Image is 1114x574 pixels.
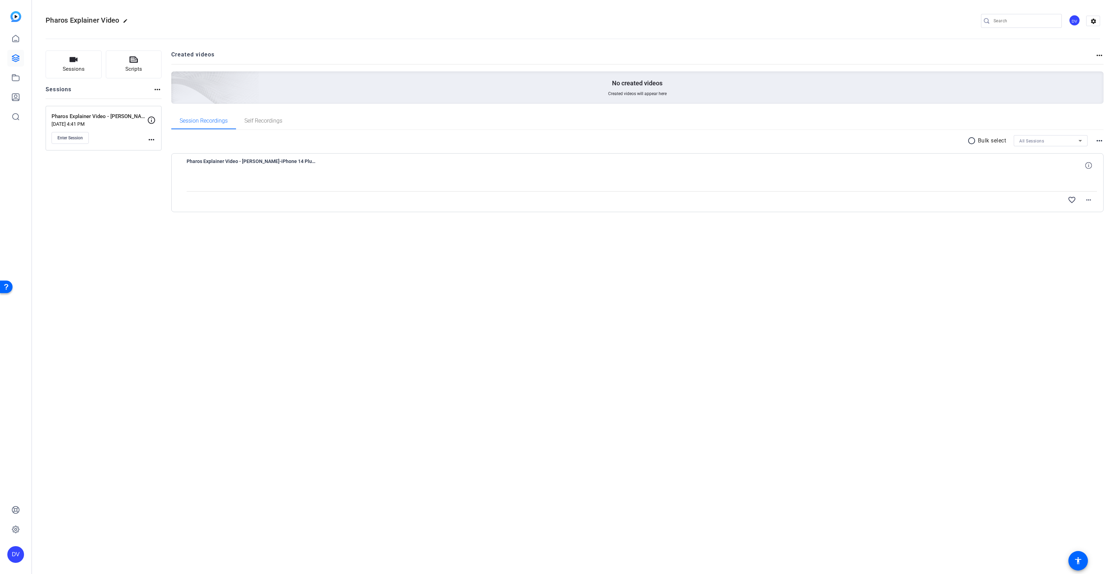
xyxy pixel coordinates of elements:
[612,79,662,87] p: No created videos
[52,132,89,144] button: Enter Session
[608,91,667,96] span: Created videos will appear here
[1068,196,1076,204] mat-icon: favorite_border
[171,51,1096,64] h2: Created videos
[63,65,85,73] span: Sessions
[994,17,1056,25] input: Search
[1095,137,1104,145] mat-icon: more_horiz
[1069,15,1080,26] div: DV
[180,118,228,124] span: Session Recordings
[147,135,156,144] mat-icon: more_horiz
[978,137,1006,145] p: Bulk select
[244,118,282,124] span: Self Recordings
[125,65,142,73] span: Scripts
[1084,196,1093,204] mat-icon: more_horiz
[123,18,131,27] mat-icon: edit
[1095,51,1104,60] mat-icon: more_horiz
[7,546,24,563] div: DV
[1086,16,1100,26] mat-icon: settings
[46,51,102,78] button: Sessions
[187,157,315,174] span: Pharos Explainer Video - [PERSON_NAME]-iPhone 14 Plus-2025-09-09-09-41-44-174-0
[967,137,978,145] mat-icon: radio_button_unchecked
[46,16,119,24] span: Pharos Explainer Video
[52,113,147,121] p: Pharos Explainer Video - [PERSON_NAME]
[1069,15,1081,27] ngx-avatar: DTP Video
[52,121,147,127] p: [DATE] 4:41 PM
[153,85,162,94] mat-icon: more_horiz
[10,11,21,22] img: blue-gradient.svg
[106,51,162,78] button: Scripts
[1074,557,1082,565] mat-icon: accessibility
[46,85,72,99] h2: Sessions
[1019,139,1044,143] span: All Sessions
[57,135,83,141] span: Enter Session
[93,2,259,154] img: Creted videos background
